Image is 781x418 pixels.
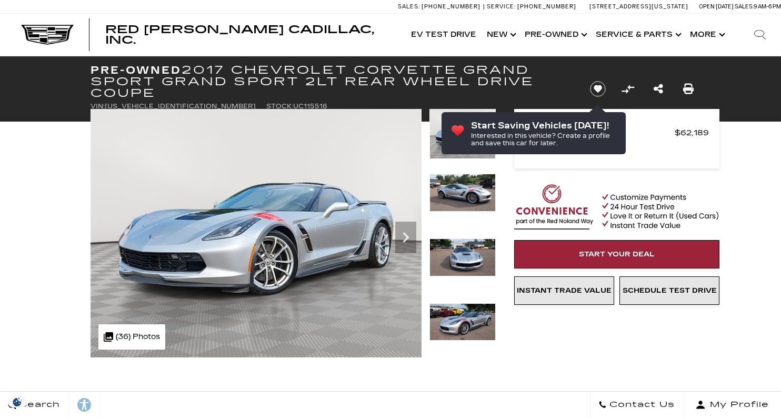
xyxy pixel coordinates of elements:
a: Details [525,140,709,155]
a: Sales: [PHONE_NUMBER] [398,4,483,9]
a: Contact Us [590,392,683,418]
span: [PHONE_NUMBER] [422,3,480,10]
button: Open user profile menu [683,392,781,418]
img: Used 2017 BLADE SILVER METALLIC Chevrolet Grand Sport 2LT image 3 [429,238,496,276]
h1: 2017 Chevrolet Corvette Grand Sport Grand Sport 2LT Rear Wheel Drive Coupe [91,64,572,99]
span: Red [PERSON_NAME] Cadillac, Inc. [105,23,374,46]
span: Red Noland Price [525,125,675,140]
a: Service & Parts [590,14,685,56]
span: Contact Us [607,397,675,412]
span: Instant Trade Value [517,286,612,295]
span: UC115516 [293,103,327,110]
span: Open [DATE] [699,3,734,10]
span: My Profile [706,397,769,412]
a: Print this Pre-Owned 2017 Chevrolet Corvette Grand Sport Grand Sport 2LT Rear Wheel Drive Coupe [683,82,694,96]
a: EV Test Drive [406,14,482,56]
button: Compare Vehicle [620,81,636,97]
img: Cadillac Dark Logo with Cadillac White Text [21,25,74,45]
span: 9 AM-6 PM [754,3,781,10]
a: [STREET_ADDRESS][US_STATE] [589,3,688,10]
div: (36) Photos [98,324,165,350]
span: [PHONE_NUMBER] [517,3,576,10]
span: Stock: [266,103,293,110]
span: Schedule Test Drive [623,286,717,295]
span: VIN: [91,103,105,110]
a: Instant Trade Value [514,276,614,305]
button: Save vehicle [586,81,609,97]
span: Search [16,397,60,412]
img: Opt-Out Icon [5,396,29,407]
section: Click to Open Cookie Consent Modal [5,396,29,407]
a: Red [PERSON_NAME] Cadillac, Inc. [105,24,395,45]
span: Sales: [398,3,420,10]
img: Used 2017 BLADE SILVER METALLIC Chevrolet Grand Sport 2LT image 4 [429,303,496,341]
button: More [685,14,728,56]
a: Service: [PHONE_NUMBER] [483,4,579,9]
a: Pre-Owned [519,14,590,56]
a: Start Your Deal [514,240,719,268]
span: Sales: [735,3,754,10]
a: New [482,14,519,56]
a: Red Noland Price $62,189 [525,125,709,140]
strong: Pre-Owned [91,64,182,76]
img: Used 2017 BLADE SILVER METALLIC Chevrolet Grand Sport 2LT image 1 [429,109,496,159]
span: Service: [487,3,516,10]
a: Share this Pre-Owned 2017 Chevrolet Corvette Grand Sport Grand Sport 2LT Rear Wheel Drive Coupe [654,82,663,96]
img: Used 2017 BLADE SILVER METALLIC Chevrolet Grand Sport 2LT image 2 [429,174,496,212]
span: Start Your Deal [579,250,655,258]
span: [US_VEHICLE_IDENTIFICATION_NUMBER] [105,103,256,110]
img: Used 2017 BLADE SILVER METALLIC Chevrolet Grand Sport 2LT image 1 [91,109,422,357]
a: Schedule Test Drive [619,276,719,305]
span: $62,189 [675,125,709,140]
div: Next [395,222,416,253]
